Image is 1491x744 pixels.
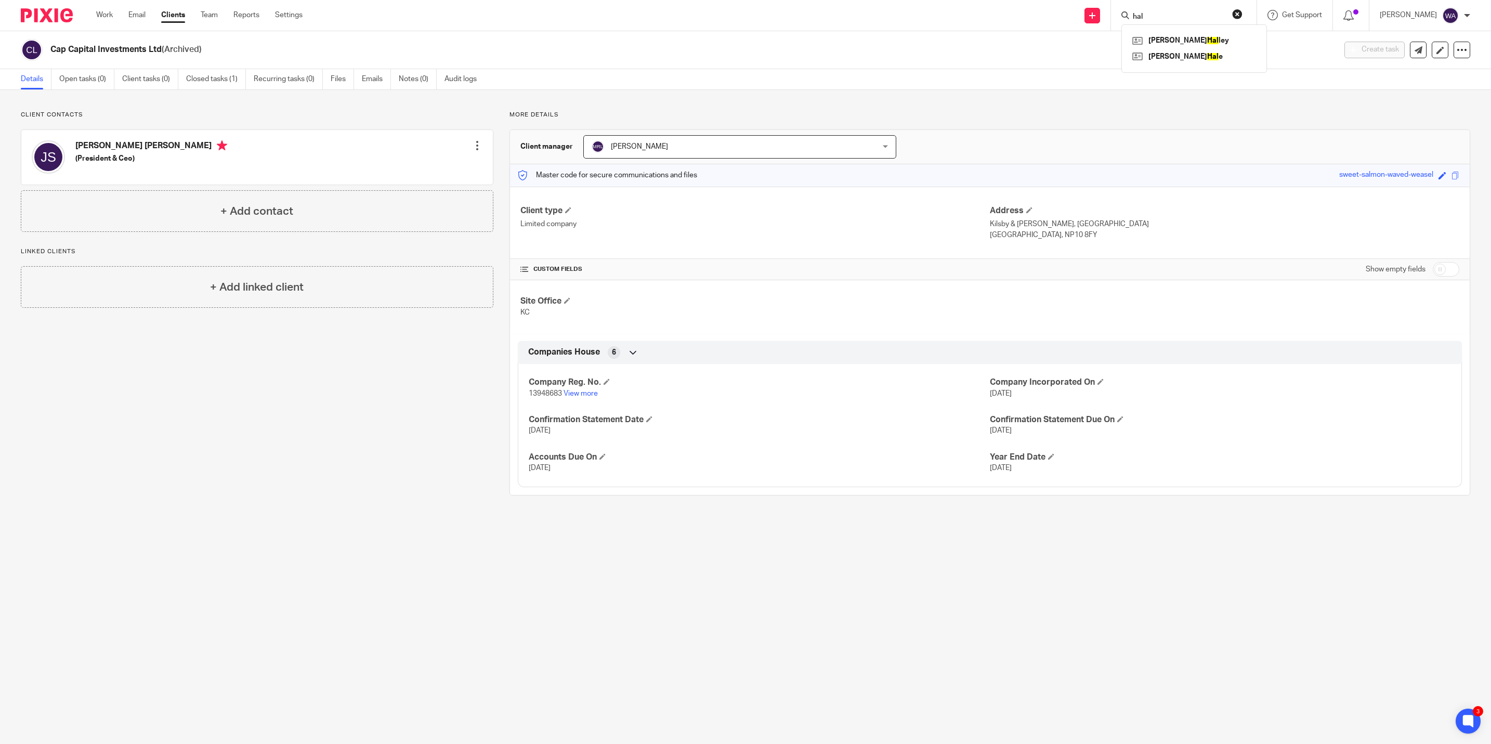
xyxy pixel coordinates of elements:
[520,141,573,152] h3: Client manager
[520,219,990,229] p: Limited company
[75,153,227,164] h5: (President & Ceo)
[528,347,600,358] span: Companies House
[518,170,697,180] p: Master code for secure communications and files
[529,414,990,425] h4: Confirmation Statement Date
[612,347,616,358] span: 6
[564,390,598,397] a: View more
[1344,42,1405,58] button: Create task
[1232,9,1242,19] button: Clear
[509,111,1470,119] p: More details
[520,265,990,273] h4: CUSTOM FIELDS
[122,69,178,89] a: Client tasks (0)
[1132,12,1225,22] input: Search
[186,69,246,89] a: Closed tasks (1)
[201,10,218,20] a: Team
[59,69,114,89] a: Open tasks (0)
[21,69,51,89] a: Details
[529,427,551,434] span: [DATE]
[1339,169,1433,181] div: sweet-salmon-waved-weasel
[96,10,113,20] a: Work
[1380,10,1437,20] p: [PERSON_NAME]
[990,452,1451,463] h4: Year End Date
[275,10,303,20] a: Settings
[1282,11,1322,19] span: Get Support
[520,205,990,216] h4: Client type
[990,464,1012,472] span: [DATE]
[161,10,185,20] a: Clients
[990,205,1459,216] h4: Address
[399,69,437,89] a: Notes (0)
[990,230,1459,240] p: [GEOGRAPHIC_DATA], NP10 8FY
[520,309,530,316] span: KC
[32,140,65,174] img: svg%3E
[21,8,73,22] img: Pixie
[21,247,493,256] p: Linked clients
[128,10,146,20] a: Email
[331,69,354,89] a: Files
[529,464,551,472] span: [DATE]
[990,427,1012,434] span: [DATE]
[220,203,293,219] h4: + Add contact
[592,140,604,153] img: svg%3E
[21,39,43,61] img: svg%3E
[529,452,990,463] h4: Accounts Due On
[1473,706,1483,716] div: 3
[611,143,668,150] span: [PERSON_NAME]
[21,111,493,119] p: Client contacts
[162,45,202,54] span: (Archived)
[1366,264,1425,275] label: Show empty fields
[217,140,227,151] i: Primary
[444,69,485,89] a: Audit logs
[1442,7,1459,24] img: svg%3E
[529,390,562,397] span: 13948683
[520,296,990,307] h4: Site Office
[529,377,990,388] h4: Company Reg. No.
[210,279,304,295] h4: + Add linked client
[990,414,1451,425] h4: Confirmation Statement Due On
[75,140,227,153] h4: [PERSON_NAME] [PERSON_NAME]
[50,44,1073,55] h2: Cap Capital Investments Ltd
[990,390,1012,397] span: [DATE]
[233,10,259,20] a: Reports
[362,69,391,89] a: Emails
[990,219,1459,229] p: Kilsby & [PERSON_NAME], [GEOGRAPHIC_DATA]
[990,377,1451,388] h4: Company Incorporated On
[254,69,323,89] a: Recurring tasks (0)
